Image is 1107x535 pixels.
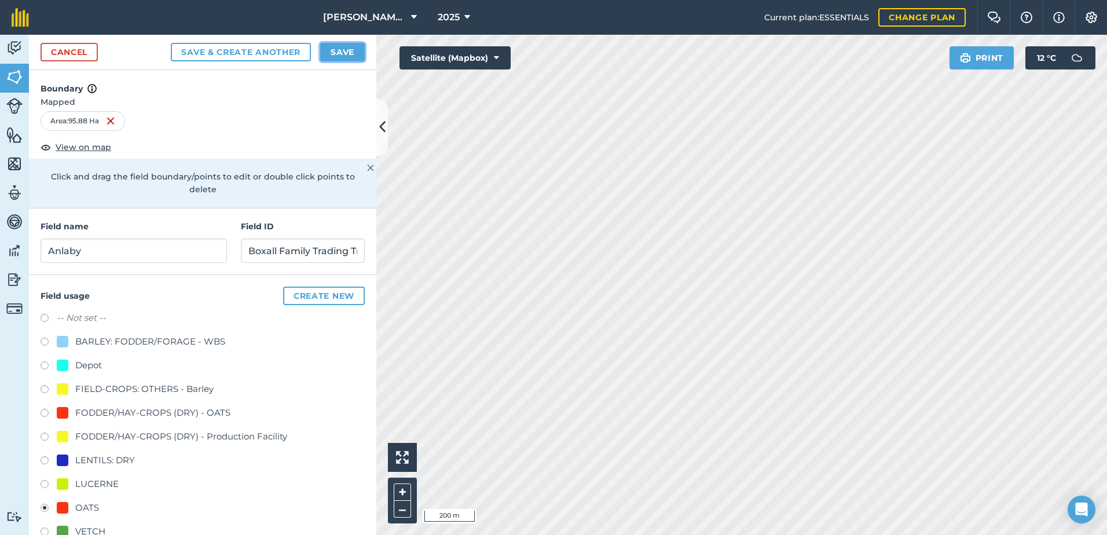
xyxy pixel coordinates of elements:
button: – [394,501,411,518]
div: FODDER/HAY-CROPS (DRY) - OATS [75,406,230,420]
div: LUCERNE [75,477,119,491]
button: Save & Create Another [171,43,311,61]
img: svg+xml;base64,PHN2ZyB4bWxucz0iaHR0cDovL3d3dy53My5vcmcvMjAwMC9zdmciIHdpZHRoPSI1NiIgaGVpZ2h0PSI2MC... [6,126,23,144]
img: svg+xml;base64,PD94bWwgdmVyc2lvbj0iMS4wIiBlbmNvZGluZz0idXRmLTgiPz4KPCEtLSBHZW5lcmF0b3I6IEFkb2JlIE... [6,184,23,201]
img: Two speech bubbles overlapping with the left bubble in the forefront [987,12,1001,23]
div: FODDER/HAY-CROPS (DRY) - Production Facility [75,430,287,444]
h4: Boundary [29,70,376,96]
div: FIELD-CROPS: OTHERS - Barley [75,382,214,396]
img: A question mark icon [1020,12,1033,23]
div: LENTILS: DRY [75,453,135,467]
button: Create new [283,287,365,305]
span: Mapped [29,96,376,108]
div: Open Intercom Messenger [1068,496,1095,523]
h4: Field ID [241,220,365,233]
img: svg+xml;base64,PHN2ZyB4bWxucz0iaHR0cDovL3d3dy53My5vcmcvMjAwMC9zdmciIHdpZHRoPSIxNyIgaGVpZ2h0PSIxNy... [1053,10,1065,24]
button: Save [320,43,365,61]
img: svg+xml;base64,PD94bWwgdmVyc2lvbj0iMS4wIiBlbmNvZGluZz0idXRmLTgiPz4KPCEtLSBHZW5lcmF0b3I6IEFkb2JlIE... [6,511,23,522]
img: svg+xml;base64,PD94bWwgdmVyc2lvbj0iMS4wIiBlbmNvZGluZz0idXRmLTgiPz4KPCEtLSBHZW5lcmF0b3I6IEFkb2JlIE... [1065,46,1088,69]
button: + [394,483,411,501]
img: fieldmargin Logo [12,8,29,27]
img: svg+xml;base64,PHN2ZyB4bWxucz0iaHR0cDovL3d3dy53My5vcmcvMjAwMC9zdmciIHdpZHRoPSIyMiIgaGVpZ2h0PSIzMC... [367,161,374,175]
div: BARLEY: FODDER/FORAGE - WBS [75,335,225,349]
span: [PERSON_NAME] ASAHI PADDOCKS [323,10,406,24]
img: svg+xml;base64,PHN2ZyB4bWxucz0iaHR0cDovL3d3dy53My5vcmcvMjAwMC9zdmciIHdpZHRoPSIxNiIgaGVpZ2h0PSIyNC... [106,114,115,128]
img: svg+xml;base64,PD94bWwgdmVyc2lvbj0iMS4wIiBlbmNvZGluZz0idXRmLTgiPz4KPCEtLSBHZW5lcmF0b3I6IEFkb2JlIE... [6,301,23,317]
span: 12 ° C [1037,46,1056,69]
button: Satellite (Mapbox) [399,46,511,69]
div: Depot [75,358,102,372]
a: Change plan [878,8,966,27]
img: svg+xml;base64,PHN2ZyB4bWxucz0iaHR0cDovL3d3dy53My5vcmcvMjAwMC9zdmciIHdpZHRoPSI1NiIgaGVpZ2h0PSI2MC... [6,155,23,173]
img: A cog icon [1084,12,1098,23]
button: View on map [41,140,111,154]
a: Cancel [41,43,98,61]
img: svg+xml;base64,PD94bWwgdmVyc2lvbj0iMS4wIiBlbmNvZGluZz0idXRmLTgiPz4KPCEtLSBHZW5lcmF0b3I6IEFkb2JlIE... [6,39,23,57]
img: svg+xml;base64,PHN2ZyB4bWxucz0iaHR0cDovL3d3dy53My5vcmcvMjAwMC9zdmciIHdpZHRoPSI1NiIgaGVpZ2h0PSI2MC... [6,68,23,86]
div: OATS [75,501,99,515]
button: Print [950,46,1014,69]
h4: Field usage [41,287,365,305]
label: -- Not set -- [57,311,106,325]
img: svg+xml;base64,PHN2ZyB4bWxucz0iaHR0cDovL3d3dy53My5vcmcvMjAwMC9zdmciIHdpZHRoPSIxOCIgaGVpZ2h0PSIyNC... [41,140,51,154]
img: svg+xml;base64,PD94bWwgdmVyc2lvbj0iMS4wIiBlbmNvZGluZz0idXRmLTgiPz4KPCEtLSBHZW5lcmF0b3I6IEFkb2JlIE... [6,98,23,114]
img: svg+xml;base64,PHN2ZyB4bWxucz0iaHR0cDovL3d3dy53My5vcmcvMjAwMC9zdmciIHdpZHRoPSIxNyIgaGVpZ2h0PSIxNy... [87,82,97,96]
span: 2025 [438,10,460,24]
span: Current plan : ESSENTIALS [764,11,869,24]
img: svg+xml;base64,PD94bWwgdmVyc2lvbj0iMS4wIiBlbmNvZGluZz0idXRmLTgiPz4KPCEtLSBHZW5lcmF0b3I6IEFkb2JlIE... [6,271,23,288]
p: Click and drag the field boundary/points to edit or double click points to delete [41,170,365,196]
h4: Field name [41,220,227,233]
img: svg+xml;base64,PD94bWwgdmVyc2lvbj0iMS4wIiBlbmNvZGluZz0idXRmLTgiPz4KPCEtLSBHZW5lcmF0b3I6IEFkb2JlIE... [6,213,23,230]
img: svg+xml;base64,PHN2ZyB4bWxucz0iaHR0cDovL3d3dy53My5vcmcvMjAwMC9zdmciIHdpZHRoPSIxOSIgaGVpZ2h0PSIyNC... [960,51,971,65]
button: 12 °C [1025,46,1095,69]
img: svg+xml;base64,PD94bWwgdmVyc2lvbj0iMS4wIiBlbmNvZGluZz0idXRmLTgiPz4KPCEtLSBHZW5lcmF0b3I6IEFkb2JlIE... [6,242,23,259]
img: Four arrows, one pointing top left, one top right, one bottom right and the last bottom left [396,451,409,464]
span: View on map [56,141,111,153]
div: Area : 95.88 Ha [41,111,125,131]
